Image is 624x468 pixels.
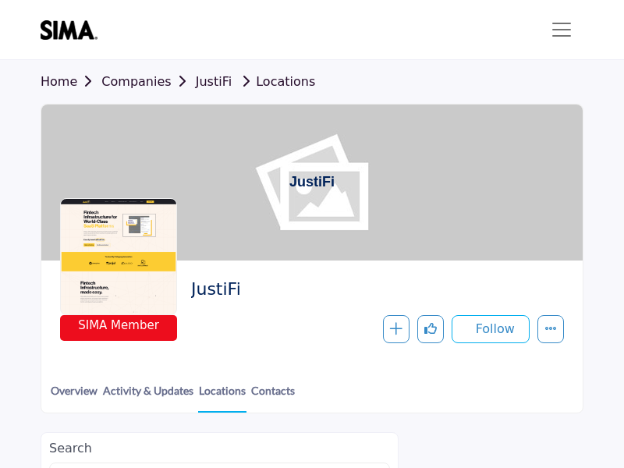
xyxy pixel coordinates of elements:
a: Home [41,74,101,89]
button: Like [417,315,444,343]
a: Contacts [250,382,296,411]
h2: JustiFi [191,279,556,300]
h2: Search [49,441,390,456]
button: Follow [452,315,530,343]
h1: JustiFi [289,105,335,261]
a: JustiFi [196,74,232,89]
img: site Logo [41,20,105,40]
a: Overview [50,382,98,411]
span: SIMA Member [78,317,159,335]
a: Activity & Updates [102,382,194,411]
a: Companies [101,74,195,89]
button: Toggle navigation [540,14,583,45]
a: Locations [236,74,315,89]
button: More details [537,315,564,343]
a: Locations [198,382,246,413]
